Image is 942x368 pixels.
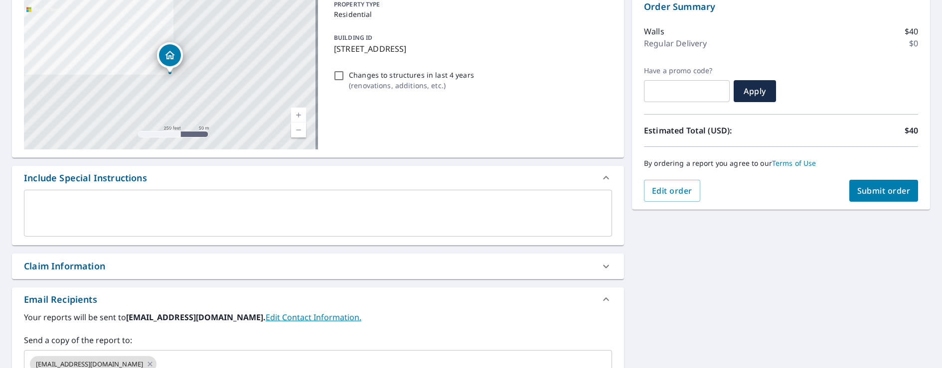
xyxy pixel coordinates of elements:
[24,171,147,185] div: Include Special Instructions
[905,25,918,37] p: $40
[334,33,372,42] p: BUILDING ID
[12,253,624,279] div: Claim Information
[857,185,911,196] span: Submit order
[24,293,97,306] div: Email Recipients
[349,80,474,91] p: ( renovations, additions, etc. )
[157,42,183,73] div: Dropped pin, building 1, Residential property, 15167 Kutztown Rd Kutztown, PA 19530
[12,287,624,311] div: Email Recipients
[291,123,306,137] a: Current Level 17, Zoom Out
[849,180,919,202] button: Submit order
[334,9,608,19] p: Residential
[291,108,306,123] a: Current Level 17, Zoom In
[734,80,776,102] button: Apply
[12,166,624,190] div: Include Special Instructions
[24,259,105,273] div: Claim Information
[644,37,707,49] p: Regular Delivery
[644,124,781,136] p: Estimated Total (USD):
[24,311,612,323] label: Your reports will be sent to
[905,124,918,136] p: $40
[349,70,474,80] p: Changes to structures in last 4 years
[742,86,768,97] span: Apply
[644,180,700,202] button: Edit order
[266,312,361,323] a: EditContactInfo
[644,25,664,37] p: Walls
[644,66,730,75] label: Have a promo code?
[652,185,692,196] span: Edit order
[24,334,612,346] label: Send a copy of the report to:
[644,159,918,168] p: By ordering a report you agree to our
[909,37,918,49] p: $0
[126,312,266,323] b: [EMAIL_ADDRESS][DOMAIN_NAME].
[772,158,816,168] a: Terms of Use
[334,43,608,55] p: [STREET_ADDRESS]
